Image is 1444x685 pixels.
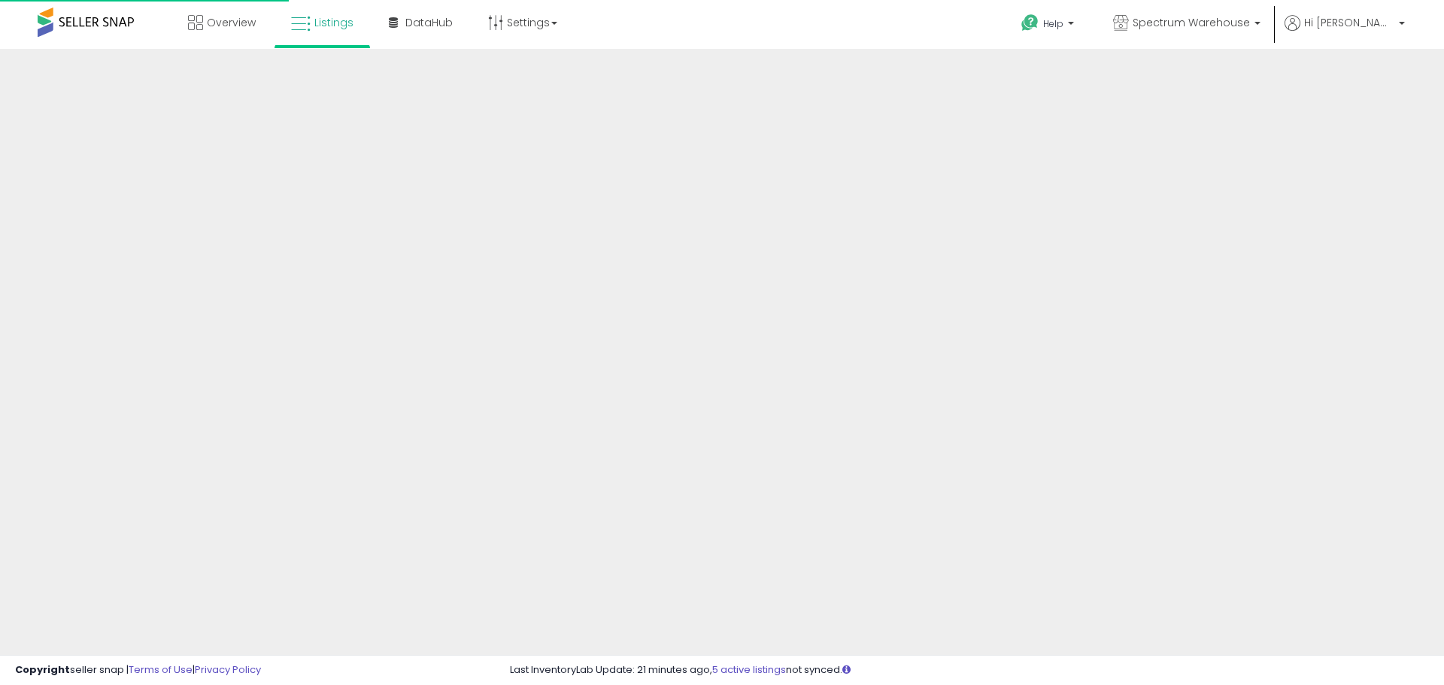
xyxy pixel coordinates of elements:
[842,665,851,674] i: Click here to read more about un-synced listings.
[195,662,261,677] a: Privacy Policy
[1304,15,1394,30] span: Hi [PERSON_NAME]
[15,663,261,677] div: seller snap | |
[1043,17,1063,30] span: Help
[405,15,453,30] span: DataHub
[712,662,786,677] a: 5 active listings
[314,15,353,30] span: Listings
[510,663,1429,677] div: Last InventoryLab Update: 21 minutes ago, not synced.
[129,662,193,677] a: Terms of Use
[1285,15,1405,49] a: Hi [PERSON_NAME]
[1009,2,1089,49] a: Help
[207,15,256,30] span: Overview
[15,662,70,677] strong: Copyright
[1021,14,1039,32] i: Get Help
[1133,15,1250,30] span: Spectrum Warehouse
